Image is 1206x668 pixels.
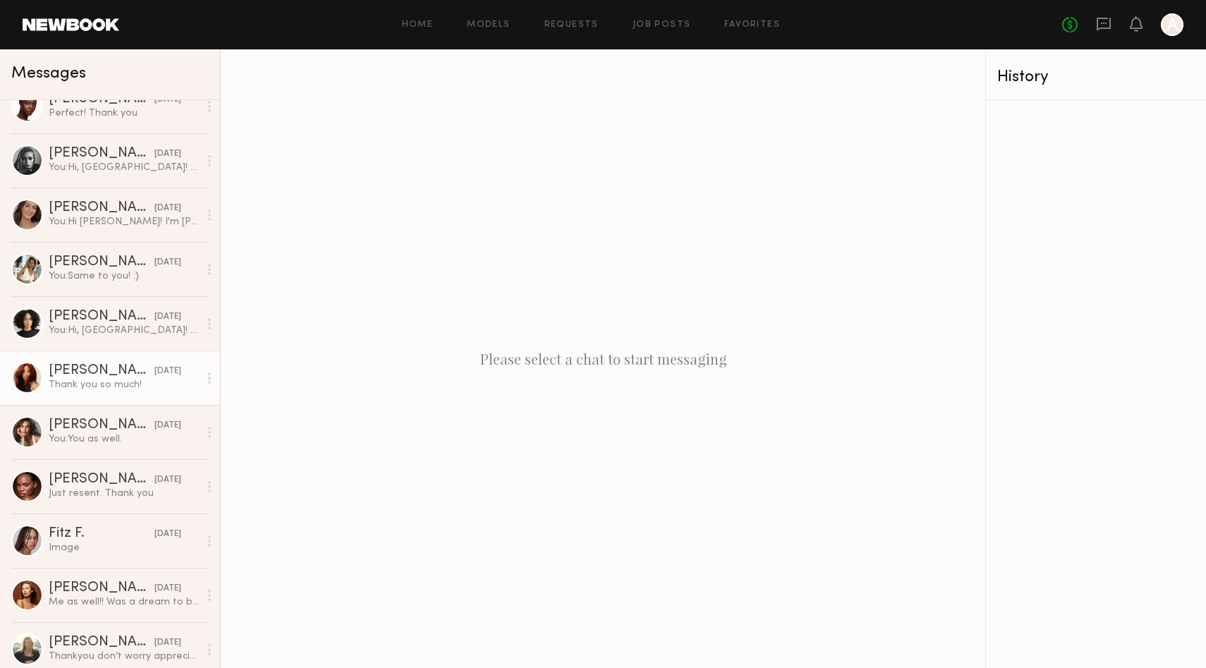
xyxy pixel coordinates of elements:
div: [DATE] [154,365,181,378]
a: Favorites [724,20,780,30]
div: [PERSON_NAME] [49,201,154,215]
div: [PERSON_NAME] [49,310,154,324]
div: You: Hi [PERSON_NAME]! I'm [PERSON_NAME], Executive Producer at [PERSON_NAME], [GEOGRAPHIC_DATA] ... [49,215,199,229]
div: [DATE] [154,473,181,487]
div: [PERSON_NAME] [49,364,154,378]
div: [PERSON_NAME] [49,636,154,650]
div: You: Hi, [GEOGRAPHIC_DATA]! I'm [PERSON_NAME], Executive Producer at [PERSON_NAME], [GEOGRAPHIC_D... [49,161,199,174]
div: [DATE] [154,256,181,269]
div: [PERSON_NAME] [49,418,154,432]
div: [DATE] [154,310,181,324]
div: Just resent. Thank you [49,487,199,500]
div: Thank you so much! [49,378,199,391]
div: [PERSON_NAME] [49,255,154,269]
a: Job Posts [633,20,691,30]
div: Fitz F. [49,527,154,541]
a: Models [467,20,510,30]
a: Home [402,20,434,30]
div: [DATE] [154,419,181,432]
div: [DATE] [154,582,181,595]
div: [PERSON_NAME] [49,581,154,595]
div: You: Same to you! :) [49,269,199,283]
div: You: You as well. [49,432,199,446]
div: [DATE] [154,528,181,541]
div: [PERSON_NAME] [49,147,154,161]
div: Image [49,541,199,554]
div: Thankyou don’t worry appreciate you’re getting back to me and looking forward to working together... [49,650,199,663]
div: Please select a chat to start messaging [221,49,985,668]
div: History [997,69,1195,85]
div: [PERSON_NAME] [49,473,154,487]
div: [DATE] [154,202,181,215]
a: A [1161,13,1183,36]
span: Messages [11,66,86,82]
div: [DATE] [154,636,181,650]
div: Perfect! Thank you [49,107,199,120]
a: Requests [544,20,599,30]
div: You: Hi, [GEOGRAPHIC_DATA]! My name is [PERSON_NAME], Executive Producer at [PERSON_NAME][GEOGRAP... [49,324,199,337]
div: [DATE] [154,147,181,161]
div: Me as well!! Was a dream to book ABH! Hope to see you again soon! Xo [49,595,199,609]
div: [DATE] [154,93,181,107]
